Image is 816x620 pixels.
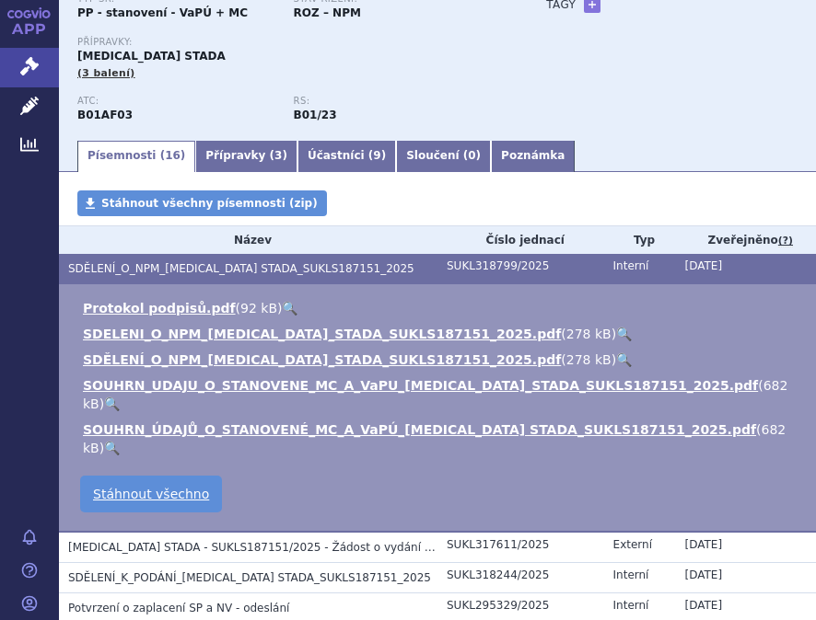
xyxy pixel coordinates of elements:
li: ( ) [83,350,798,369]
strong: ROZ – NPM [294,6,361,19]
td: SUKL318244/2025 [437,563,604,593]
p: Přípravky: [77,37,509,48]
td: [DATE] [676,563,816,593]
th: Zveřejněno [676,226,816,254]
a: 🔍 [282,301,297,316]
a: SOUHRN_ÚDAJŮ_O_STANOVENÉ_MC_A_VaPÚ_[MEDICAL_DATA] STADA_SUKLS187151_2025.pdf [83,422,756,437]
span: 92 kB [240,301,277,316]
a: SDĚLENÍ_O_NPM_[MEDICAL_DATA]_STADA_SUKLS187151_2025.pdf [83,352,561,367]
a: Účastníci (9) [297,141,396,172]
span: [MEDICAL_DATA] STADA [77,50,226,63]
td: SUKL317611/2025 [437,532,604,563]
th: Název [59,226,437,254]
li: ( ) [83,420,798,457]
span: Potvrzení o zaplacení SP a NV - odeslání [68,602,289,614]
span: 278 kB [566,352,612,367]
span: Interní [613,259,649,272]
td: SUKL318799/2025 [437,254,604,284]
span: 0 [468,149,475,162]
a: Přípravky (3) [195,141,297,172]
a: 🔍 [616,352,632,367]
span: Interní [613,568,649,581]
td: [DATE] [676,254,816,284]
span: Stáhnout všechny písemnosti (zip) [101,197,318,210]
span: Interní [613,599,649,612]
li: ( ) [83,376,798,413]
span: Externí [613,538,652,551]
span: 3 [274,149,282,162]
td: [DATE] [676,532,816,563]
a: Poznámka [491,141,575,172]
a: Protokol podpisů.pdf [83,301,236,316]
li: ( ) [83,299,798,317]
span: SDĚLENÍ_O_NPM_EDOXABAN STADA_SUKLS187151_2025 [68,262,414,275]
span: EDOXABAN STADA - SUKLS187151/2025 - Žádost o vydání Rozhodnutí v SŘ o stanovení MCV a VaPÚ pro LP [68,541,691,554]
p: RS: [294,96,492,107]
abbr: (?) [778,235,793,247]
strong: PP - stanovení - VaPÚ + MC [77,6,248,19]
strong: gatrany a xabany vyšší síly [294,109,337,121]
a: Stáhnout všechny písemnosti (zip) [77,190,327,216]
a: 🔍 [616,327,632,341]
a: Sloučení (0) [396,141,491,172]
strong: EDOXABAN [77,109,133,121]
th: Číslo jednací [437,226,604,254]
li: ( ) [83,325,798,343]
span: 9 [373,149,380,162]
span: 16 [165,149,181,162]
p: ATC: [77,96,275,107]
a: SOUHRN_UDAJU_O_STANOVENE_MC_A_VaPU_[MEDICAL_DATA]_STADA_SUKLS187151_2025.pdf [83,378,758,393]
th: Typ [604,226,676,254]
a: Stáhnout všechno [80,476,222,512]
a: 🔍 [104,396,120,411]
span: SDĚLENÍ_K_PODÁNÍ_EDOXABAN STADA_SUKLS187151_2025 [68,571,431,584]
a: 🔍 [104,441,120,455]
span: 278 kB [566,327,612,341]
span: (3 balení) [77,67,135,79]
a: Písemnosti (16) [77,141,195,172]
a: SDELENI_O_NPM_[MEDICAL_DATA]_STADA_SUKLS187151_2025.pdf [83,327,561,341]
